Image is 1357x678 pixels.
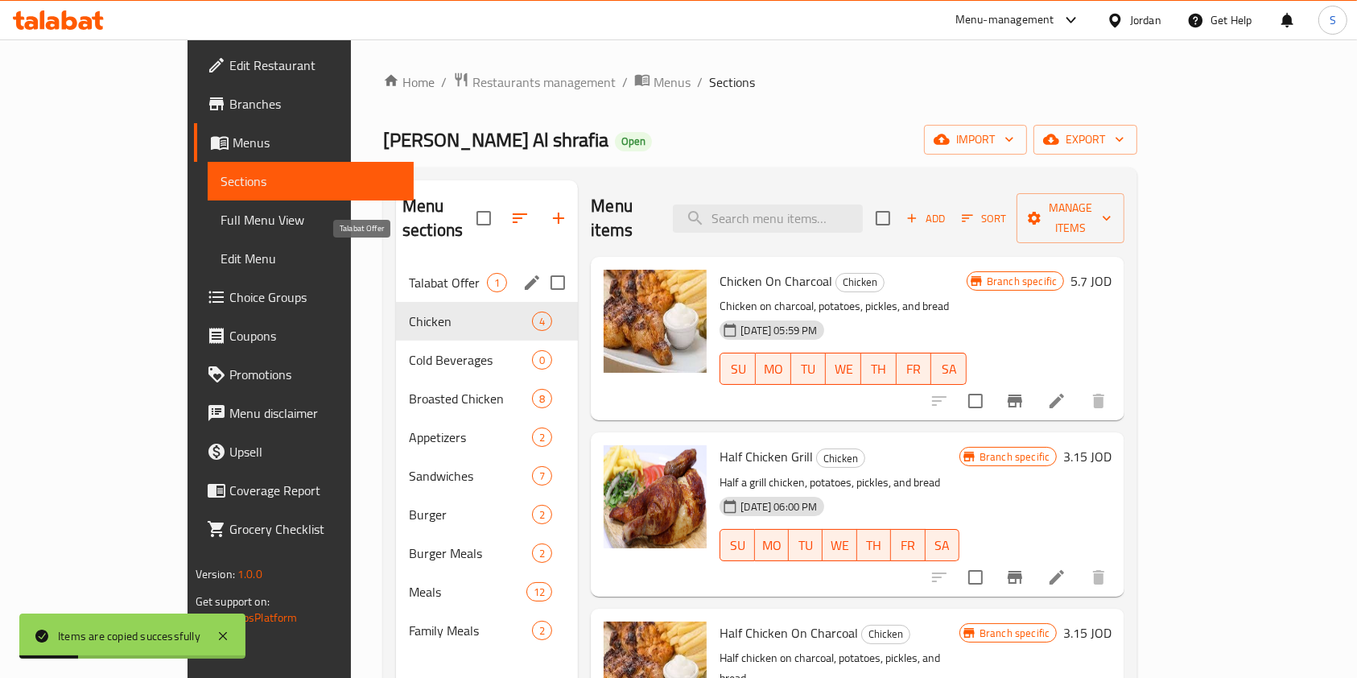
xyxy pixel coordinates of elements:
span: Select to update [959,560,992,594]
button: delete [1079,382,1118,420]
span: Full Menu View [221,210,402,229]
img: Chicken On Charcoal [604,270,707,373]
span: Sections [709,72,755,92]
span: Open [615,134,652,148]
button: FR [897,353,932,385]
button: TU [789,529,823,561]
button: WE [823,529,856,561]
a: Restaurants management [453,72,616,93]
button: SU [720,353,756,385]
h2: Menu sections [402,194,476,242]
a: Full Menu View [208,201,415,239]
a: Edit menu item [1047,391,1066,411]
button: edit [520,271,544,295]
h6: 5.7 JOD [1070,270,1112,292]
div: items [532,544,552,563]
button: WE [826,353,861,385]
button: SU [720,529,754,561]
span: 2 [533,430,551,445]
span: Add item [900,206,951,231]
span: SU [727,358,749,381]
span: [DATE] 05:59 PM [734,323,823,338]
div: Talabat Offer1edit [396,263,578,302]
span: Upsell [229,442,402,461]
a: Branches [194,85,415,123]
span: 1 [488,275,506,291]
span: Select to update [959,384,992,418]
button: TH [857,529,891,561]
a: Edit menu item [1047,568,1066,587]
span: Choice Groups [229,287,402,307]
span: Cold Beverages [409,350,532,370]
span: Select all sections [467,201,501,235]
span: Sections [221,172,402,191]
div: Chicken [816,449,865,468]
button: MO [755,529,789,561]
div: Open [615,132,652,151]
span: Family Meals [409,621,532,640]
div: Chicken [861,625,910,644]
a: Coupons [194,316,415,355]
h2: Menu items [591,194,654,242]
a: Grocery Checklist [194,510,415,548]
span: SA [938,358,960,381]
div: Appetizers2 [396,418,578,457]
div: Cold Beverages0 [396,341,578,379]
span: 2 [533,507,551,523]
span: 2 [533,623,551,639]
a: Menus [634,72,691,93]
span: 0 [533,353,551,368]
div: Menu-management [955,10,1054,30]
button: Add [900,206,951,231]
span: TH [864,534,885,557]
span: Sort [962,209,1006,228]
span: Chicken [817,449,864,468]
span: Menu disclaimer [229,403,402,423]
span: SU [727,534,748,557]
span: S [1330,11,1336,29]
a: Support.OpsPlatform [196,607,298,628]
button: import [924,125,1027,155]
span: Broasted Chicken [409,389,532,408]
h6: 3.15 JOD [1063,445,1112,468]
li: / [622,72,628,92]
span: import [937,130,1014,150]
span: Menus [233,133,402,152]
span: Manage items [1029,198,1112,238]
span: Meals [409,582,526,602]
span: Grocery Checklist [229,519,402,539]
span: Appetizers [409,428,532,447]
div: Broasted Chicken8 [396,379,578,418]
button: Branch-specific-item [996,382,1034,420]
button: TH [861,353,897,385]
button: MO [756,353,791,385]
span: Version: [196,564,235,585]
span: Coverage Report [229,481,402,500]
span: MO [762,358,785,381]
button: Add section [539,199,578,238]
img: Half Chicken Grill [604,445,707,548]
span: Restaurants management [472,72,616,92]
button: SA [931,353,967,385]
a: Edit Menu [208,239,415,278]
span: Branch specific [973,449,1056,465]
span: Talabat Offer [409,273,487,292]
span: 2 [533,546,551,561]
span: TU [798,358,820,381]
div: Burger [409,505,532,524]
span: Half Chicken Grill [720,444,813,469]
span: Promotions [229,365,402,384]
div: Sandwiches7 [396,457,578,495]
span: WE [829,534,850,557]
span: Edit Menu [221,249,402,268]
span: Burger Meals [409,544,532,563]
span: Chicken [836,273,884,291]
span: Chicken [862,625,909,643]
span: [DATE] 06:00 PM [734,499,823,515]
span: MO [761,534,782,557]
div: Family Meals2 [396,611,578,650]
a: Menu disclaimer [194,394,415,432]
